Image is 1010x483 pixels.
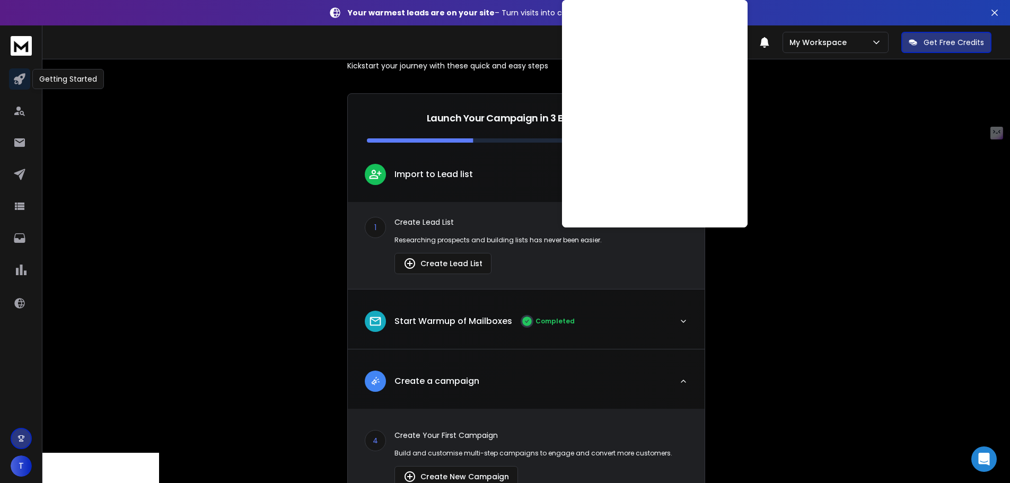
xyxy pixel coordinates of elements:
p: Start Warmup of Mailboxes [394,315,512,328]
p: Create Your First Campaign [394,430,672,441]
button: leadImport to Lead list [348,155,705,202]
p: My Workspace [789,37,851,48]
div: Getting Started [32,69,104,89]
div: leadImport to Lead list [348,202,705,289]
button: leadCreate a campaign [348,362,705,409]
div: 1 [365,217,386,238]
img: lead [368,314,382,328]
p: Create Lead List [394,217,688,227]
p: Completed [535,317,575,326]
button: leadStart Warmup of MailboxesCompleted [348,302,705,349]
p: Get Free Credits [924,37,984,48]
button: Create Lead List [394,253,491,274]
button: T [11,455,32,477]
button: Get Free Credits [901,32,991,53]
div: Open Intercom Messenger [971,446,997,472]
img: logo [11,36,32,56]
div: 4 [365,430,386,451]
img: lead [403,257,416,270]
strong: Your warmest leads are on your site [348,7,495,18]
p: Kickstart your journey with these quick and easy steps [347,60,548,71]
p: Create a campaign [394,375,479,388]
img: lead [368,168,382,181]
p: Researching prospects and building lists has never been easier. [394,236,688,244]
p: – Turn visits into conversations [348,7,610,18]
p: Import to Lead list [394,168,473,181]
img: lead [403,470,416,483]
p: Launch Your Campaign in 3 Easy Steps [427,111,609,126]
img: lead [368,374,382,388]
p: Build and customise multi-step campaigns to engage and convert more customers. [394,449,672,458]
